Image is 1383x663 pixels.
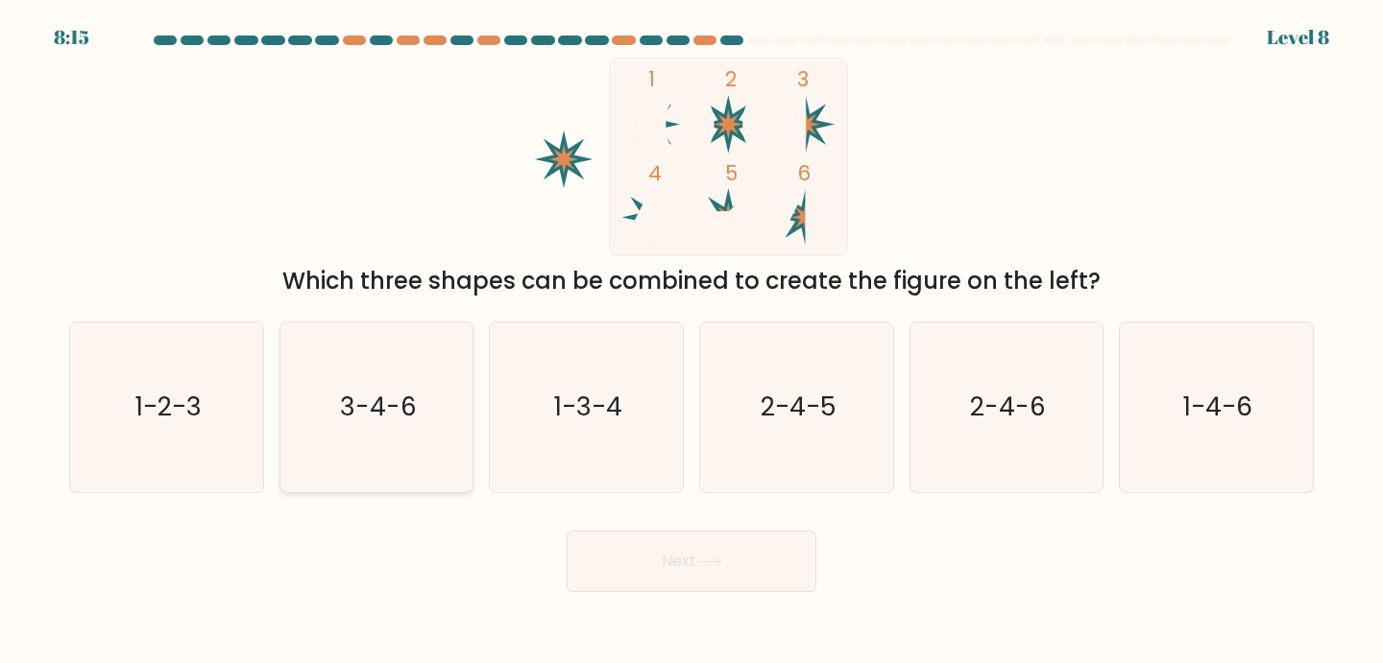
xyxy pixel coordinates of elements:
button: Next [567,531,816,592]
tspan: 2 [726,65,738,93]
text: 1-3-4 [554,390,622,425]
tspan: 5 [726,159,739,187]
div: Which three shapes can be combined to create the figure on the left? [81,264,1302,298]
text: 2-4-5 [761,390,837,425]
text: 3-4-6 [340,390,417,425]
tspan: 4 [648,159,662,187]
tspan: 6 [797,159,811,187]
text: 1-2-3 [135,390,202,425]
text: 1-4-6 [1183,390,1252,425]
tspan: 3 [797,65,809,93]
div: Level 8 [1267,23,1329,52]
div: 8:15 [54,23,89,52]
text: 2-4-6 [970,390,1046,425]
tspan: 1 [648,65,655,93]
